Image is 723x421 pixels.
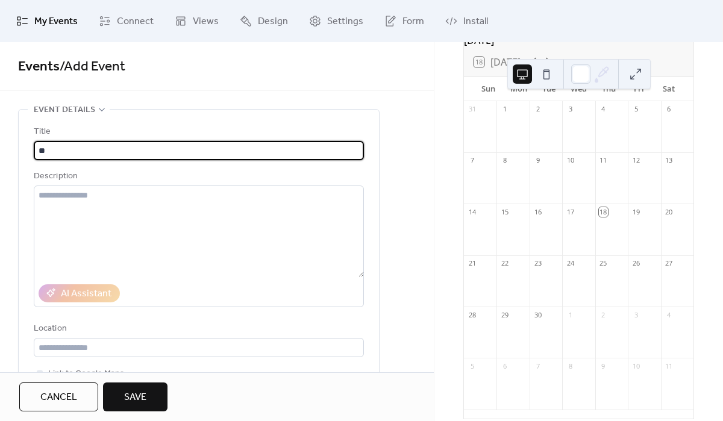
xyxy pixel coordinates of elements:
[533,310,542,319] div: 30
[40,390,77,405] span: Cancel
[500,105,509,114] div: 1
[631,105,640,114] div: 5
[665,310,674,319] div: 4
[533,105,542,114] div: 2
[665,156,674,165] div: 13
[474,77,504,101] div: Sun
[48,367,124,381] span: Link to Google Maps
[500,310,509,319] div: 29
[18,54,60,80] a: Events
[231,5,297,37] a: Design
[631,259,640,268] div: 26
[468,259,477,268] div: 21
[34,103,95,117] span: Event details
[566,361,575,370] div: 8
[117,14,154,29] span: Connect
[468,105,477,114] div: 31
[665,207,674,216] div: 20
[34,14,78,29] span: My Events
[599,310,608,319] div: 2
[124,390,146,405] span: Save
[166,5,228,37] a: Views
[504,77,534,101] div: Mon
[665,361,674,370] div: 11
[599,105,608,114] div: 4
[533,259,542,268] div: 23
[665,105,674,114] div: 6
[468,361,477,370] div: 5
[60,54,125,80] span: / Add Event
[599,259,608,268] div: 25
[631,361,640,370] div: 10
[665,259,674,268] div: 27
[533,207,542,216] div: 16
[654,77,684,101] div: Sat
[34,125,361,139] div: Title
[468,156,477,165] div: 7
[500,156,509,165] div: 8
[34,169,361,184] div: Description
[533,361,542,370] div: 7
[599,361,608,370] div: 9
[566,156,575,165] div: 10
[599,207,608,216] div: 18
[500,361,509,370] div: 6
[468,310,477,319] div: 28
[300,5,372,37] a: Settings
[533,156,542,165] div: 9
[631,310,640,319] div: 3
[468,207,477,216] div: 14
[566,105,575,114] div: 3
[103,382,167,411] button: Save
[19,382,98,411] button: Cancel
[402,14,424,29] span: Form
[566,207,575,216] div: 17
[500,207,509,216] div: 15
[327,14,363,29] span: Settings
[7,5,87,37] a: My Events
[500,259,509,268] div: 22
[375,5,433,37] a: Form
[599,156,608,165] div: 11
[258,14,288,29] span: Design
[193,14,219,29] span: Views
[34,322,361,336] div: Location
[463,14,488,29] span: Install
[90,5,163,37] a: Connect
[436,5,497,37] a: Install
[631,156,640,165] div: 12
[566,310,575,319] div: 1
[566,259,575,268] div: 24
[631,207,640,216] div: 19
